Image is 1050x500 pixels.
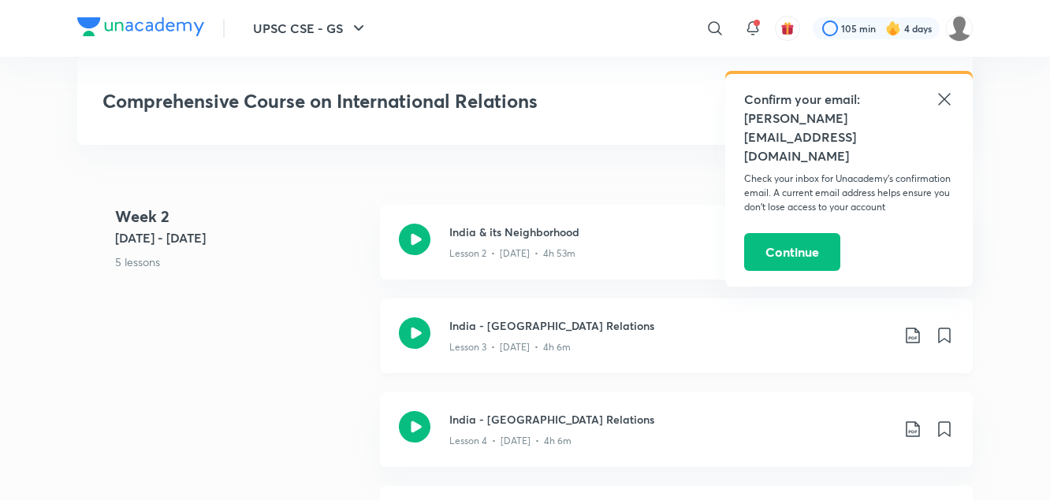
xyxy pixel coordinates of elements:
[77,17,204,40] a: Company Logo
[449,434,572,448] p: Lesson 4 • [DATE] • 4h 6m
[449,317,891,334] h3: India - [GEOGRAPHIC_DATA] Relations
[780,21,795,35] img: avatar
[449,411,891,428] h3: India - [GEOGRAPHIC_DATA] Relations
[449,224,891,240] h3: India & its Neighborhood
[115,205,367,228] h4: Week 2
[380,205,973,298] a: India & its NeighborhoodLesson 2 • [DATE] • 4h 53m
[885,20,901,36] img: streak
[380,392,973,486] a: India - [GEOGRAPHIC_DATA] RelationsLesson 4 • [DATE] • 4h 6m
[380,298,973,392] a: India - [GEOGRAPHIC_DATA] RelationsLesson 3 • [DATE] • 4h 6m
[775,16,800,41] button: avatar
[744,90,954,109] h5: Confirm your email:
[244,13,378,44] button: UPSC CSE - GS
[744,172,954,214] p: Check your inbox for Unacademy’s confirmation email. A current email address helps ensure you don...
[744,109,954,165] h5: [PERSON_NAME][EMAIL_ADDRESS][DOMAIN_NAME]
[449,340,571,354] p: Lesson 3 • [DATE] • 4h 6m
[115,254,367,270] p: 5 lessons
[102,90,720,113] h3: Comprehensive Course on International Relations
[946,15,973,42] img: LEKHA
[744,233,840,271] button: Continue
[77,17,204,36] img: Company Logo
[115,228,367,247] h5: [DATE] - [DATE]
[449,246,575,261] p: Lesson 2 • [DATE] • 4h 53m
